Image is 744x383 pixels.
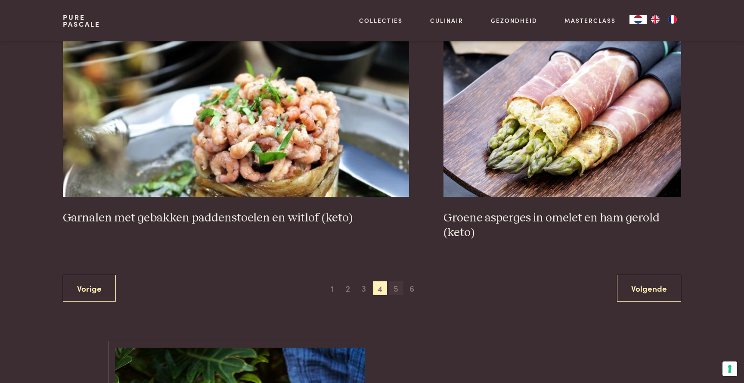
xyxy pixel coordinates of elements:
[629,15,647,24] a: NL
[63,211,409,226] h3: Garnalen met gebakken paddenstoelen en witlof (keto)
[443,25,681,197] img: Groene asperges in omelet en ham gerold (keto)
[647,15,681,24] ul: Language list
[389,281,403,295] span: 5
[722,361,737,376] button: Uw voorkeuren voor toestemming voor trackingtechnologieën
[647,15,664,24] a: EN
[63,25,409,197] img: Garnalen met gebakken paddenstoelen en witlof (keto)
[405,281,419,295] span: 6
[443,25,681,240] a: Groene asperges in omelet en ham gerold (keto) Groene asperges in omelet en ham gerold (keto)
[443,211,681,240] h3: Groene asperges in omelet en ham gerold (keto)
[325,281,339,295] span: 1
[629,15,681,24] aside: Language selected: Nederlands
[63,25,409,225] a: Garnalen met gebakken paddenstoelen en witlof (keto) Garnalen met gebakken paddenstoelen en witlo...
[341,281,355,295] span: 2
[357,281,371,295] span: 3
[564,16,616,25] a: Masterclass
[63,14,100,28] a: PurePascale
[430,16,463,25] a: Culinair
[359,16,403,25] a: Collecties
[617,275,681,302] a: Volgende
[491,16,537,25] a: Gezondheid
[664,15,681,24] a: FR
[629,15,647,24] div: Language
[373,281,387,295] span: 4
[63,275,116,302] a: Vorige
